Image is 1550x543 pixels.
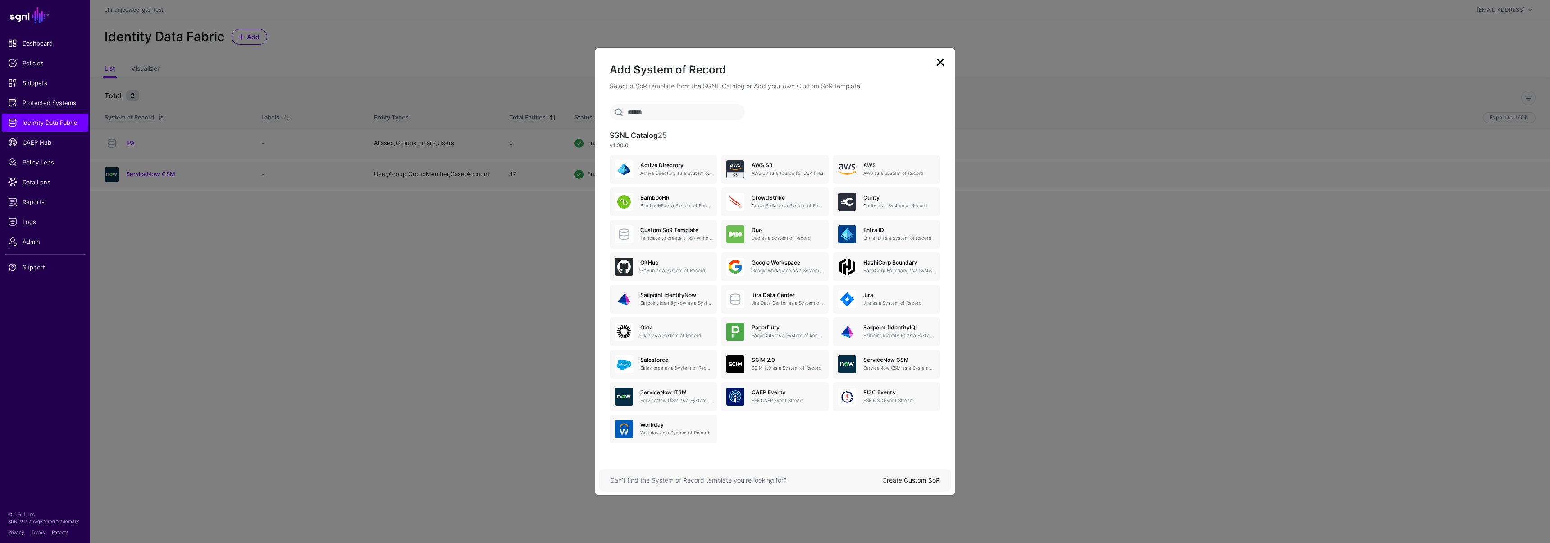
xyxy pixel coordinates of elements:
[863,357,935,363] h5: ServiceNow CSM
[863,170,935,177] p: AWS as a System of Record
[610,350,717,379] a: SalesforceSalesforce as a System of Record
[640,162,712,169] h5: Active Directory
[833,317,940,346] a: Sailpoint (IdentityIQ)Sailpoint Identity IQ as a System of Record
[726,225,744,243] img: svg+xml;base64,PHN2ZyB3aWR0aD0iNjQiIGhlaWdodD0iNjQiIHZpZXdCb3g9IjAgMCA2NCA2NCIgZmlsbD0ibm9uZSIgeG...
[726,355,744,373] img: svg+xml;base64,PHN2ZyB3aWR0aD0iNjQiIGhlaWdodD0iNjQiIHZpZXdCb3g9IjAgMCA2NCA2NCIgZmlsbD0ibm9uZSIgeG...
[752,260,823,266] h5: Google Workspace
[863,397,935,404] p: SSF RISC Event Stream
[752,332,823,339] p: PagerDuty as a System of Record
[726,160,744,178] img: svg+xml;base64,PHN2ZyB3aWR0aD0iNjQiIGhlaWdodD0iNjQiIHZpZXdCb3g9IjAgMCA2NCA2NCIgZmlsbD0ibm9uZSIgeG...
[863,332,935,339] p: Sailpoint Identity IQ as a System of Record
[615,323,633,341] img: svg+xml;base64,PHN2ZyB3aWR0aD0iNjQiIGhlaWdodD0iNjQiIHZpZXdCb3g9IjAgMCA2NCA2NCIgZmlsbD0ibm9uZSIgeG...
[610,187,717,216] a: BambooHRBambooHR as a System of Record
[640,357,712,363] h5: Salesforce
[615,193,633,211] img: svg+xml;base64,PHN2ZyB3aWR0aD0iNjQiIGhlaWdodD0iNjQiIHZpZXdCb3g9IjAgMCA2NCA2NCIgZmlsbD0ibm9uZSIgeG...
[838,193,856,211] img: svg+xml;base64,PHN2ZyB3aWR0aD0iNjQiIGhlaWdodD0iNjQiIHZpZXdCb3g9IjAgMCA2NCA2NCIgZmlsbD0ibm9uZSIgeG...
[752,397,823,404] p: SSF CAEP Event Stream
[640,292,712,298] h5: Sailpoint IdentityNow
[610,81,940,91] p: Select a SoR template from the SGNL Catalog or Add your own Custom SoR template
[752,162,823,169] h5: AWS S3
[640,365,712,371] p: Salesforce as a System of Record
[863,267,935,274] p: HashiCorp Boundary as a System of Record
[610,252,717,281] a: GitHubGitHub as a System of Record
[610,155,717,184] a: Active DirectoryActive Directory as a System of Record
[838,160,856,178] img: svg+xml;base64,PHN2ZyB4bWxucz0iaHR0cDovL3d3dy53My5vcmcvMjAwMC9zdmciIHhtbG5zOnhsaW5rPSJodHRwOi8vd3...
[863,195,935,201] h5: Curity
[726,193,744,211] img: svg+xml;base64,PHN2ZyB3aWR0aD0iNjQiIGhlaWdodD0iNjQiIHZpZXdCb3g9IjAgMCA2NCA2NCIgZmlsbD0ibm9uZSIgeG...
[610,142,629,149] strong: v1.20.0
[640,195,712,201] h5: BambooHR
[615,420,633,438] img: svg+xml;base64,PHN2ZyB3aWR0aD0iNjQiIGhlaWdodD0iNjQiIHZpZXdCb3g9IjAgMCA2NCA2NCIgZmlsbD0ibm9uZSIgeG...
[752,202,823,209] p: CrowdStrike as a System of Record
[863,389,935,396] h5: RISC Events
[863,260,935,266] h5: HashiCorp Boundary
[615,388,633,406] img: svg+xml;base64,PHN2ZyB3aWR0aD0iNjQiIGhlaWdodD0iNjQiIHZpZXdCb3g9IjAgMCA2NCA2NCIgZmlsbD0ibm9uZSIgeG...
[752,292,823,298] h5: Jira Data Center
[863,235,935,242] p: Entra ID as a System of Record
[640,332,712,339] p: Okta as a System of Record
[721,220,829,249] a: DuoDuo as a System of Record
[833,382,940,411] a: RISC EventsSSF RISC Event Stream
[838,388,856,406] img: svg+xml;base64,PHN2ZyB3aWR0aD0iNjQiIGhlaWdodD0iNjQiIHZpZXdCb3g9IjAgMCA2NCA2NCIgZmlsbD0ibm9uZSIgeG...
[752,170,823,177] p: AWS S3 as a source for CSV Files
[640,389,712,396] h5: ServiceNow ITSM
[721,317,829,346] a: PagerDutyPagerDuty as a System of Record
[658,131,667,140] span: 25
[752,227,823,233] h5: Duo
[833,252,940,281] a: HashiCorp BoundaryHashiCorp Boundary as a System of Record
[752,389,823,396] h5: CAEP Events
[863,292,935,298] h5: Jira
[838,323,856,341] img: svg+xml;base64,PHN2ZyB3aWR0aD0iNjQiIGhlaWdodD0iNjQiIHZpZXdCb3g9IjAgMCA2NCA2NCIgZmlsbD0ibm9uZSIgeG...
[838,258,856,276] img: svg+xml;base64,PHN2ZyB4bWxucz0iaHR0cDovL3d3dy53My5vcmcvMjAwMC9zdmciIHdpZHRoPSIxMDBweCIgaGVpZ2h0PS...
[726,388,744,406] img: svg+xml;base64,PHN2ZyB3aWR0aD0iNjQiIGhlaWdodD0iNjQiIHZpZXdCb3g9IjAgMCA2NCA2NCIgZmlsbD0ibm9uZSIgeG...
[833,187,940,216] a: CurityCurity as a System of Record
[615,258,633,276] img: svg+xml;base64,PHN2ZyB3aWR0aD0iNjQiIGhlaWdodD0iNjQiIHZpZXdCb3g9IjAgMCA2NCA2NCIgZmlsbD0ibm9uZSIgeG...
[610,220,717,249] a: Custom SoR TemplateTemplate to create a SoR without any entities, attributes or relationships. On...
[838,355,856,373] img: svg+xml;base64,PHN2ZyB3aWR0aD0iNjQiIGhlaWdodD0iNjQiIHZpZXdCb3g9IjAgMCA2NCA2NCIgZmlsbD0ibm9uZSIgeG...
[610,317,717,346] a: OktaOkta as a System of Record
[752,235,823,242] p: Duo as a System of Record
[833,285,940,314] a: JiraJira as a System of Record
[752,365,823,371] p: SCIM 2.0 as a System of Record
[882,476,940,484] a: Create Custom SoR
[640,397,712,404] p: ServiceNow ITSM as a System of Record
[752,267,823,274] p: Google Workspace as a System of Record
[863,227,935,233] h5: Entra ID
[863,365,935,371] p: ServiceNow CSM as a System of Record
[640,324,712,331] h5: Okta
[838,290,856,308] img: svg+xml;base64,PHN2ZyB3aWR0aD0iNjQiIGhlaWdodD0iNjQiIHZpZXdCb3g9IjAgMCA2NCA2NCIgZmlsbD0ibm9uZSIgeG...
[863,300,935,306] p: Jira as a System of Record
[838,225,856,243] img: svg+xml;base64,PHN2ZyB3aWR0aD0iNjQiIGhlaWdodD0iNjQiIHZpZXdCb3g9IjAgMCA2NCA2NCIgZmlsbD0ibm9uZSIgeG...
[610,475,882,485] div: Can’t find the System of Record template you’re looking for?
[610,285,717,314] a: Sailpoint IdentityNowSailpoint IdentityNow as a System of Record
[615,355,633,373] img: svg+xml;base64,PHN2ZyB3aWR0aD0iNjQiIGhlaWdodD0iNjQiIHZpZXdCb3g9IjAgMCA2NCA2NCIgZmlsbD0ibm9uZSIgeG...
[610,382,717,411] a: ServiceNow ITSMServiceNow ITSM as a System of Record
[610,415,717,443] a: WorkdayWorkday as a System of Record
[640,227,712,233] h5: Custom SoR Template
[640,422,712,428] h5: Workday
[721,155,829,184] a: AWS S3AWS S3 as a source for CSV Files
[863,324,935,331] h5: Sailpoint (IdentityIQ)
[863,162,935,169] h5: AWS
[863,202,935,209] p: Curity as a System of Record
[640,235,712,242] p: Template to create a SoR without any entities, attributes or relationships. Once created, you can...
[640,429,712,436] p: Workday as a System of Record
[610,131,940,140] h3: SGNL Catalog
[721,187,829,216] a: CrowdStrikeCrowdStrike as a System of Record
[610,62,940,78] h2: Add System of Record
[833,155,940,184] a: AWSAWS as a System of Record
[833,350,940,379] a: ServiceNow CSMServiceNow CSM as a System of Record
[752,324,823,331] h5: PagerDuty
[721,382,829,411] a: CAEP EventsSSF CAEP Event Stream
[640,267,712,274] p: GitHub as a System of Record
[640,300,712,306] p: Sailpoint IdentityNow as a System of Record
[640,170,712,177] p: Active Directory as a System of Record
[752,300,823,306] p: Jira Data Center as a System of Record
[721,285,829,314] a: Jira Data CenterJira Data Center as a System of Record
[726,258,744,276] img: svg+xml;base64,PHN2ZyB3aWR0aD0iNjQiIGhlaWdodD0iNjQiIHZpZXdCb3g9IjAgMCA2NCA2NCIgZmlsbD0ibm9uZSIgeG...
[640,202,712,209] p: BambooHR as a System of Record
[752,195,823,201] h5: CrowdStrike
[721,252,829,281] a: Google WorkspaceGoogle Workspace as a System of Record
[640,260,712,266] h5: GitHub
[726,323,744,341] img: svg+xml;base64,PHN2ZyB3aWR0aD0iNjQiIGhlaWdodD0iNjQiIHZpZXdCb3g9IjAgMCA2NCA2NCIgZmlsbD0ibm9uZSIgeG...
